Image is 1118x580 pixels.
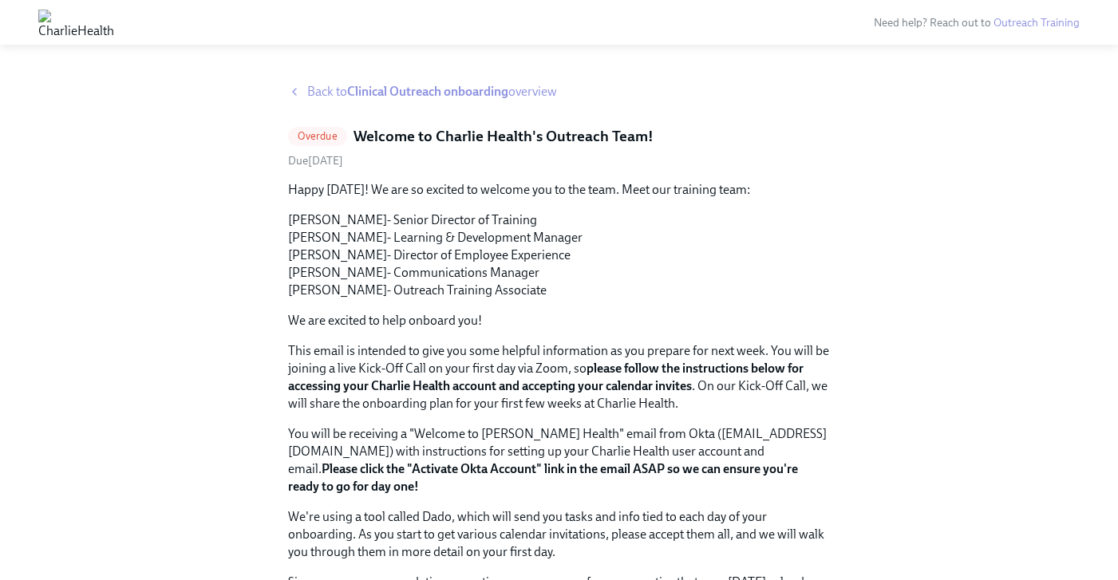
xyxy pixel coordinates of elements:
[288,211,831,299] p: [PERSON_NAME]- Senior Director of Training [PERSON_NAME]- Learning & Development Manager [PERSON_...
[288,361,804,393] strong: please follow the instructions below for accessing your Charlie Health account and accepting your...
[288,83,831,101] a: Back toClinical Outreach onboardingoverview
[288,342,831,412] p: This email is intended to give you some helpful information as you prepare for next week. You wil...
[288,154,343,168] span: Due [DATE]
[288,181,831,199] p: Happy [DATE]! We are so excited to welcome you to the team. Meet our training team:
[288,461,798,494] strong: Please click the "Activate Okta Account" link in the email ASAP so we can ensure you're ready to ...
[994,16,1080,30] a: Outreach Training
[874,16,1080,30] span: Need help? Reach out to
[307,83,557,101] span: Back to overview
[288,312,831,329] p: We are excited to help onboard you!
[38,10,114,35] img: CharlieHealth
[288,508,831,561] p: We're using a tool called Dado, which will send you tasks and info tied to each day of your onboa...
[288,425,831,495] p: You will be receiving a "Welcome to [PERSON_NAME] Health" email from Okta ([EMAIL_ADDRESS][DOMAIN...
[288,130,347,142] span: Overdue
[347,84,508,99] strong: Clinical Outreach onboarding
[354,126,654,147] h5: Welcome to Charlie Health's Outreach Team!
